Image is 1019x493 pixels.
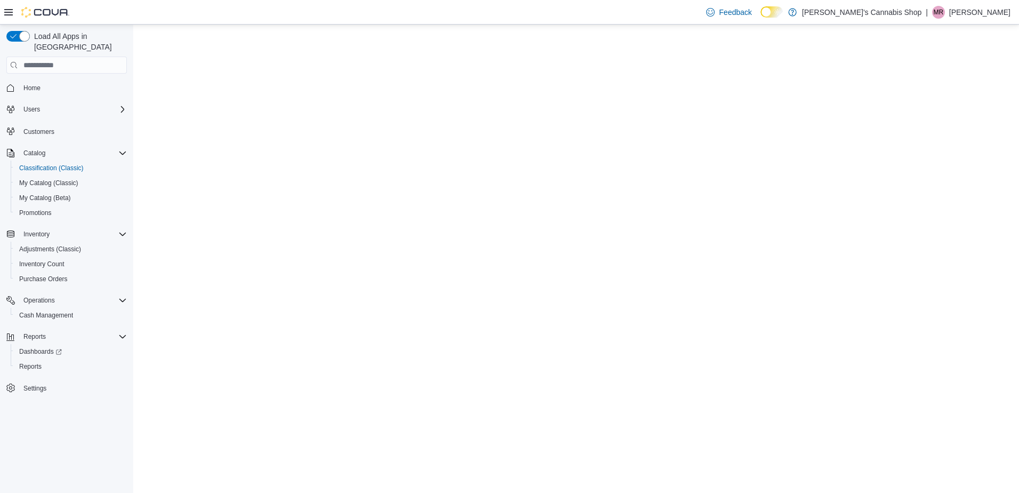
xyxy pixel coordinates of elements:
span: Customers [23,128,54,136]
button: Inventory Count [11,257,131,272]
a: Promotions [15,206,56,219]
span: Home [23,84,41,92]
span: Inventory Count [15,258,127,271]
button: Promotions [11,205,131,220]
span: Customers [19,124,127,138]
span: Purchase Orders [19,275,68,283]
a: Inventory Count [15,258,69,271]
a: Customers [19,125,59,138]
p: [PERSON_NAME]'s Cannabis Shop [802,6,921,19]
a: Feedback [702,2,756,23]
span: Operations [19,294,127,307]
button: Operations [2,293,131,308]
button: Catalog [19,147,50,160]
span: My Catalog (Beta) [19,194,71,202]
span: MR [934,6,944,19]
button: Purchase Orders [11,272,131,287]
button: Users [19,103,44,116]
span: Inventory [19,228,127,241]
span: My Catalog (Classic) [15,177,127,189]
span: Reports [15,360,127,373]
span: Purchase Orders [15,273,127,285]
a: Home [19,82,45,94]
img: Cova [21,7,69,18]
input: Dark Mode [761,6,783,18]
a: Cash Management [15,309,77,322]
span: Promotions [15,206,127,219]
span: Adjustments (Classic) [15,243,127,256]
span: Settings [23,384,46,393]
button: Settings [2,380,131,396]
span: Load All Apps in [GEOGRAPHIC_DATA] [30,31,127,52]
p: [PERSON_NAME] [949,6,1010,19]
span: Classification (Classic) [15,162,127,174]
span: Classification (Classic) [19,164,84,172]
a: Purchase Orders [15,273,72,285]
span: Reports [19,330,127,343]
button: Operations [19,294,59,307]
button: Users [2,102,131,117]
a: Dashboards [11,344,131,359]
a: My Catalog (Classic) [15,177,83,189]
a: Dashboards [15,345,66,358]
span: My Catalog (Beta) [15,192,127,204]
button: My Catalog (Beta) [11,190,131,205]
span: Settings [19,381,127,395]
span: Cash Management [15,309,127,322]
button: Inventory [2,227,131,242]
button: Inventory [19,228,54,241]
span: Operations [23,296,55,305]
a: My Catalog (Beta) [15,192,75,204]
a: Settings [19,382,51,395]
span: Catalog [23,149,45,157]
button: Reports [19,330,50,343]
span: Reports [23,332,46,341]
button: Classification (Classic) [11,161,131,176]
button: Reports [11,359,131,374]
span: Dashboards [19,347,62,356]
button: Catalog [2,146,131,161]
span: Users [19,103,127,116]
p: | [926,6,928,19]
span: Inventory Count [19,260,64,268]
span: Cash Management [19,311,73,320]
a: Reports [15,360,46,373]
button: Cash Management [11,308,131,323]
span: Dashboards [15,345,127,358]
span: Feedback [719,7,751,18]
span: Adjustments (Classic) [19,245,81,253]
a: Adjustments (Classic) [15,243,85,256]
span: Catalog [19,147,127,160]
div: Marc Riendeau [932,6,945,19]
span: My Catalog (Classic) [19,179,78,187]
button: Home [2,80,131,96]
button: Customers [2,123,131,139]
nav: Complex example [6,76,127,424]
span: Promotions [19,209,52,217]
span: Inventory [23,230,50,238]
span: Users [23,105,40,114]
button: My Catalog (Classic) [11,176,131,190]
button: Reports [2,329,131,344]
span: Reports [19,362,42,371]
button: Adjustments (Classic) [11,242,131,257]
span: Home [19,81,127,94]
a: Classification (Classic) [15,162,88,174]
